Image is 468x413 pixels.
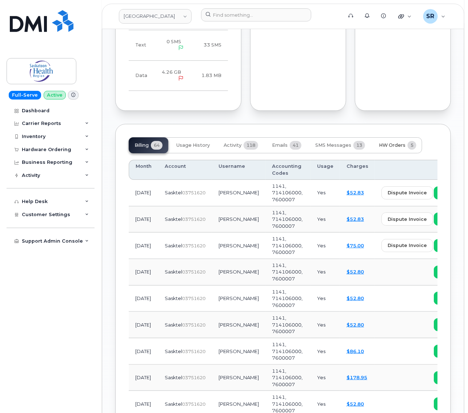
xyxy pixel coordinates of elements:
th: Accounting Codes [265,160,311,180]
th: Username [212,160,265,180]
input: Find something... [201,8,311,21]
span: SMS Messages [315,142,351,148]
span: Sasktel [165,269,182,275]
th: Charges [340,160,375,180]
span: 41 [290,141,301,150]
span: dispute invoice [388,216,427,223]
span: 03751620 [182,190,205,195]
span: dispute invoice [388,189,427,196]
span: Sasktel [165,243,182,248]
span: Sasktel [165,374,182,380]
span: 1141, 714106000, 7600007 [272,315,303,334]
span: 0 SMS [167,39,181,44]
span: 03751620 [182,322,205,328]
button: dispute invoice [381,239,433,252]
td: [PERSON_NAME] [212,180,265,206]
span: 03751620 [182,243,205,248]
a: $75.00 [347,243,364,248]
td: [PERSON_NAME] [212,232,265,259]
td: [PERSON_NAME] [212,206,265,233]
a: $52.83 [347,216,364,222]
span: 1141, 714106000, 7600007 [272,368,303,387]
td: Yes [311,180,340,206]
span: 03751620 [182,349,205,354]
span: Sasktel [165,348,182,354]
span: 4.26 GB [162,69,181,75]
span: HW Orders [379,142,405,148]
td: [PERSON_NAME] [212,338,265,365]
td: [PERSON_NAME] [212,286,265,312]
span: 03751620 [182,269,205,275]
a: $52.80 [347,295,364,301]
td: 33 SMS [191,30,228,61]
td: [DATE] [129,180,158,206]
iframe: Messenger Launcher [436,381,463,408]
div: Quicklinks [393,9,417,24]
span: Sasktel [165,295,182,301]
span: Sasktel [165,216,182,222]
a: $52.83 [347,190,364,195]
td: [DATE] [129,232,158,259]
span: Emails [272,142,288,148]
span: 13 [353,141,365,150]
span: SR [427,12,435,21]
a: $52.80 [347,322,364,328]
td: [PERSON_NAME] [212,259,265,286]
span: 1141, 714106000, 7600007 [272,289,303,308]
td: [PERSON_NAME] [212,365,265,391]
td: [PERSON_NAME] [212,312,265,338]
button: dispute invoice [381,212,433,226]
td: Yes [311,338,340,365]
td: [DATE] [129,312,158,338]
td: Yes [311,206,340,233]
span: Usage History [176,142,210,148]
span: 5 [408,141,416,150]
span: 03751620 [182,296,205,301]
td: 1.83 MB [191,61,228,91]
a: $178.95 [347,374,367,380]
td: [DATE] [129,286,158,312]
td: [DATE] [129,259,158,286]
span: Sasktel [165,401,182,407]
th: Month [129,160,158,180]
td: Yes [311,286,340,312]
td: Yes [311,312,340,338]
td: Yes [311,232,340,259]
span: 03751620 [182,216,205,222]
span: 03751620 [182,375,205,380]
td: Yes [311,365,340,391]
th: Usage [311,160,340,180]
td: Data [129,61,155,91]
td: [DATE] [129,365,158,391]
span: Sasktel [165,322,182,328]
span: 1141, 714106000, 7600007 [272,262,303,282]
span: 118 [244,141,258,150]
span: 1141, 714106000, 7600007 [272,236,303,255]
button: dispute invoice [381,186,433,199]
span: 03751620 [182,401,205,407]
th: Account [158,160,212,180]
span: 1141, 714106000, 7600007 [272,183,303,202]
span: dispute invoice [388,242,427,249]
td: Text [129,30,155,61]
a: $52.80 [347,269,364,275]
div: Sebastian Reissig [418,9,451,24]
a: $52.80 [347,401,364,407]
a: $86.10 [347,348,364,354]
td: Yes [311,259,340,286]
span: 1141, 714106000, 7600007 [272,210,303,229]
span: Sasktel [165,190,182,195]
a: Saskatoon Health Region [119,9,192,24]
span: Activity [224,142,241,148]
span: 1141, 714106000, 7600007 [272,341,303,361]
td: [DATE] [129,338,158,365]
td: [DATE] [129,206,158,233]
